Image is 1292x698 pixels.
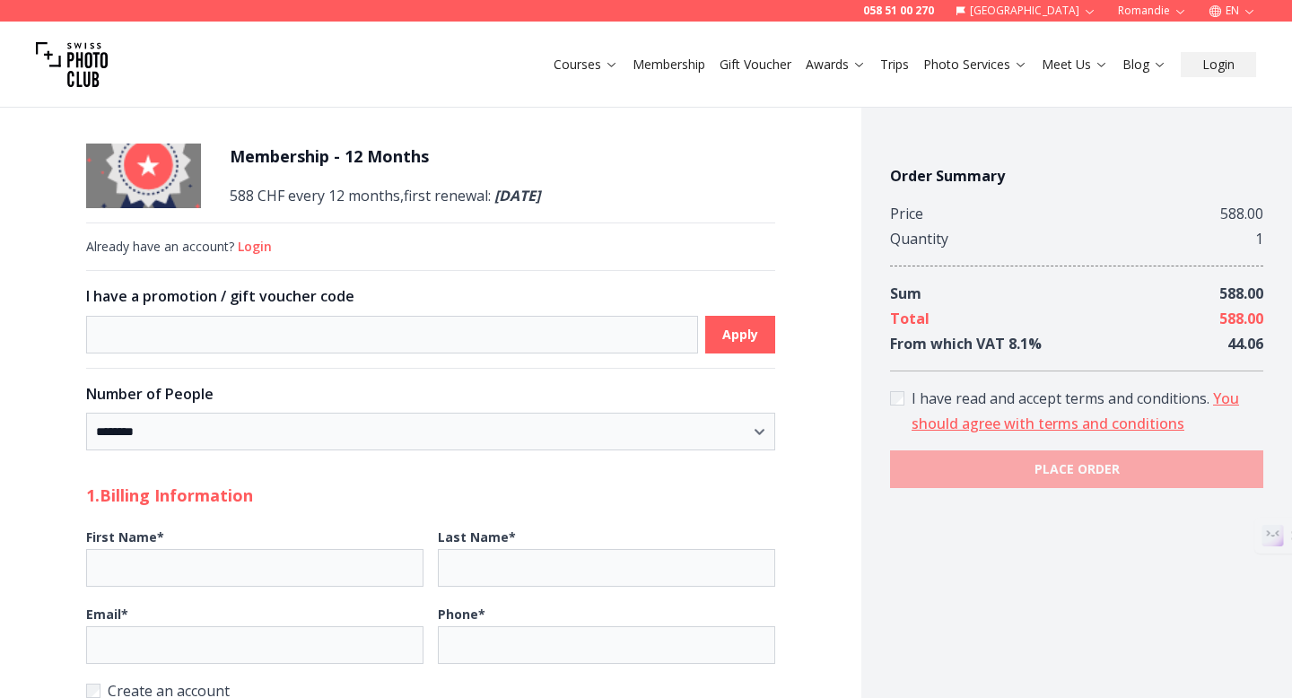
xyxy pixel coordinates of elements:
[890,165,1263,187] h4: Order Summary
[625,52,712,77] button: Membership
[806,56,866,74] a: Awards
[912,388,1213,408] span: I have read and accept terms and conditions .
[1181,52,1256,77] button: Login
[799,52,873,77] button: Awards
[438,528,516,545] b: Last Name *
[86,606,128,623] b: Email *
[86,684,100,698] input: Create an account
[438,626,775,664] input: Phone*
[890,201,923,226] div: Price
[890,281,921,306] div: Sum
[494,186,540,205] i: [DATE]
[1255,226,1263,251] div: 1
[86,238,775,256] div: Already have an account?
[1042,56,1108,74] a: Meet Us
[722,326,758,344] b: Apply
[890,226,948,251] div: Quantity
[86,528,164,545] b: First Name *
[230,144,540,208] div: 588 CHF every 12 months , first renewal :
[1219,284,1263,303] span: 588.00
[705,316,775,353] button: Apply
[890,331,1042,356] div: From which VAT 8.1 %
[86,285,775,307] h3: I have a promotion / gift voucher code
[230,144,540,169] h1: Membership - 12 Months
[86,483,775,508] h2: 1. Billing Information
[86,144,201,208] img: Membership - 12 Months
[546,52,625,77] button: Courses
[438,549,775,587] input: Last Name*
[890,450,1263,488] button: PLACE ORDER
[1227,334,1263,353] span: 44.06
[863,4,934,18] a: 058 51 00 270
[916,52,1034,77] button: Photo Services
[554,56,618,74] a: Courses
[86,626,423,664] input: Email*
[86,549,423,587] input: First Name*
[890,391,904,406] input: Accept terms
[1219,309,1263,328] span: 588.00
[36,29,108,100] img: Swiss photo club
[1122,56,1166,74] a: Blog
[720,56,791,74] a: Gift Voucher
[1034,52,1115,77] button: Meet Us
[1115,52,1174,77] button: Blog
[1220,201,1263,226] div: 588.00
[238,238,272,256] button: Login
[923,56,1027,74] a: Photo Services
[880,56,909,74] a: Trips
[86,383,775,405] h3: Number of People
[633,56,705,74] a: Membership
[873,52,916,77] button: Trips
[712,52,799,77] button: Gift Voucher
[890,306,930,331] div: Total
[1034,460,1120,478] b: PLACE ORDER
[438,606,485,623] b: Phone *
